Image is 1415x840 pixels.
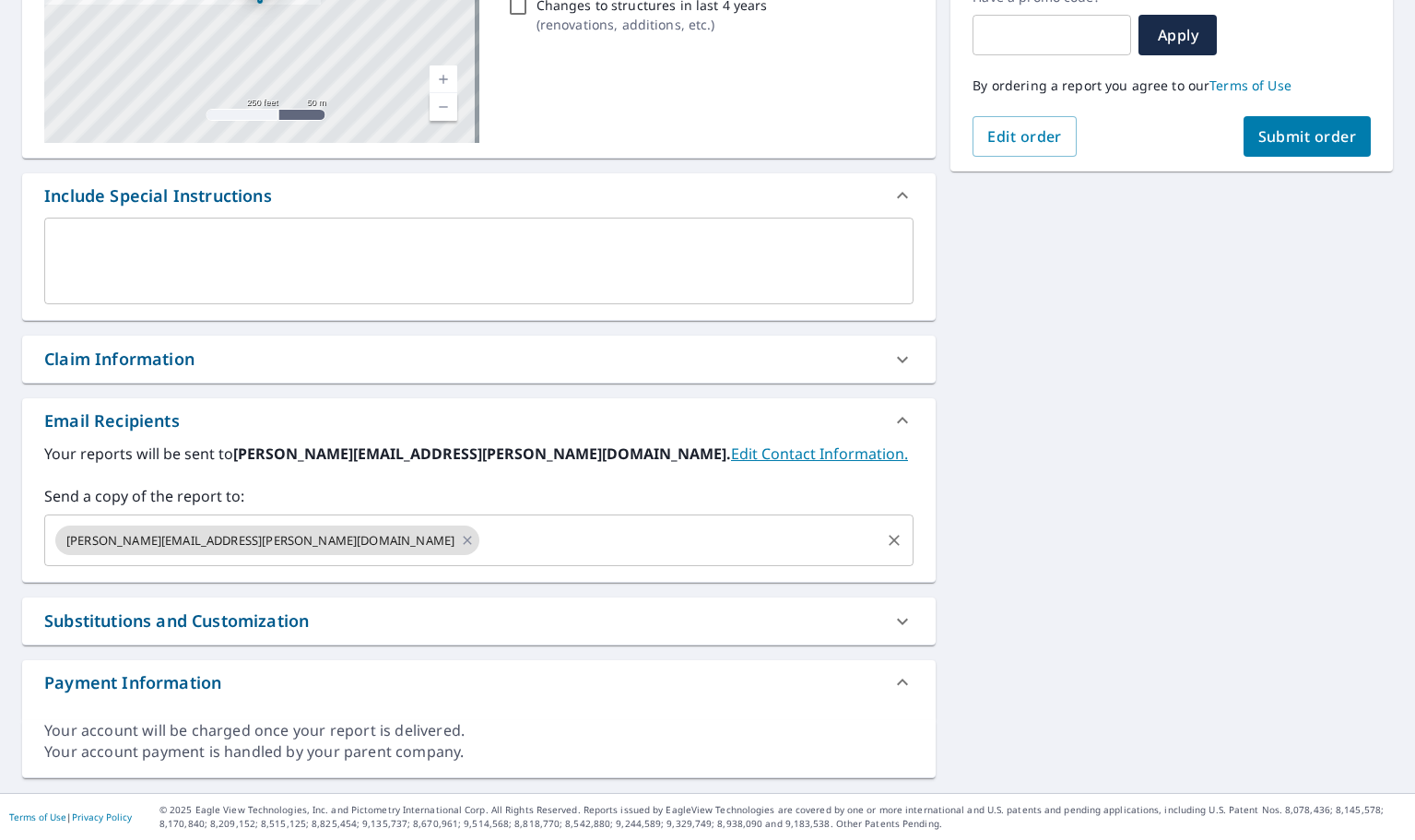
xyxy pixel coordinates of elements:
[22,660,936,704] div: Payment Information
[731,444,908,464] a: EditContactInfo
[430,65,457,93] a: Current Level 17, Zoom In
[973,116,1077,157] button: Edit order
[55,532,466,550] span: [PERSON_NAME][EMAIL_ADDRESS][PERSON_NAME][DOMAIN_NAME]
[9,811,132,822] p: |
[44,741,914,763] div: Your account payment is handled by your parent company.
[22,398,936,443] div: Email Recipients
[973,77,1371,94] p: By ordering a report you agree to our
[44,443,914,465] label: Your reports will be sent to
[44,408,180,433] div: Email Recipients
[159,803,1406,831] p: © 2025 Eagle View Technologies, Inc. and Pictometry International Corp. All Rights Reserved. Repo...
[1258,126,1357,147] span: Submit order
[9,810,66,823] a: Terms of Use
[430,93,457,121] a: Current Level 17, Zoom Out
[44,347,195,372] div: Claim Information
[233,444,731,464] b: [PERSON_NAME][EMAIL_ADDRESS][PERSON_NAME][DOMAIN_NAME].
[22,336,936,383] div: Claim Information
[22,173,936,218] div: Include Special Instructions
[22,597,936,645] div: Substitutions and Customization
[537,15,768,34] p: ( renovations, additions, etc. )
[44,183,272,208] div: Include Special Instructions
[1153,25,1202,45] span: Apply
[55,526,479,555] div: [PERSON_NAME][EMAIL_ADDRESS][PERSON_NAME][DOMAIN_NAME]
[1138,15,1217,55] button: Apply
[1209,77,1291,94] a: Terms of Use
[987,126,1062,147] span: Edit order
[1244,116,1372,157] button: Submit order
[44,720,914,741] div: Your account will be charged once your report is delivered.
[881,527,907,553] button: Clear
[44,485,914,507] label: Send a copy of the report to:
[72,810,132,823] a: Privacy Policy
[44,609,309,633] div: Substitutions and Customization
[44,670,221,695] div: Payment Information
